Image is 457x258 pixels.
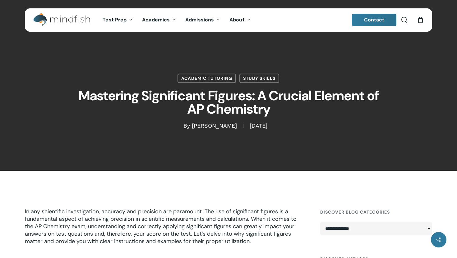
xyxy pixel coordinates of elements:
[229,16,245,23] span: About
[185,16,214,23] span: Admissions
[98,8,255,32] nav: Main Menu
[183,124,190,128] span: By
[352,14,397,26] a: Contact
[239,74,279,83] a: Study Skills
[142,16,170,23] span: Academics
[103,16,127,23] span: Test Prep
[137,17,181,23] a: Academics
[25,8,432,32] header: Main Menu
[25,208,297,245] span: In any scientific investigation, accuracy and precision are paramount. The use of significant fig...
[364,16,385,23] span: Contact
[73,83,384,122] h1: Mastering Significant Figures: A Crucial Element of AP Chemistry
[243,124,274,128] span: [DATE]
[417,16,424,23] a: Cart
[178,74,236,83] a: Academic Tutoring
[192,123,237,129] a: [PERSON_NAME]
[225,17,256,23] a: About
[320,206,432,218] h4: Discover Blog Categories
[98,17,137,23] a: Test Prep
[181,17,225,23] a: Admissions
